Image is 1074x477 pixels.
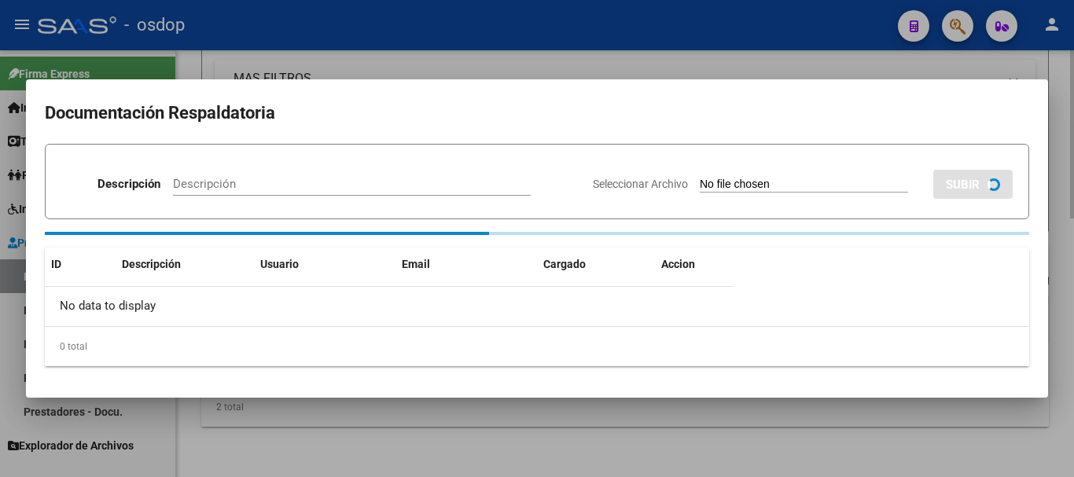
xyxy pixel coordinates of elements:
datatable-header-cell: Descripción [116,248,254,281]
span: Cargado [543,258,586,270]
span: Accion [661,258,695,270]
datatable-header-cell: ID [45,248,116,281]
datatable-header-cell: Usuario [254,248,395,281]
span: Usuario [260,258,299,270]
p: Descripción [97,175,160,193]
div: No data to display [45,287,734,326]
h2: Documentación Respaldatoria [45,98,1029,128]
datatable-header-cell: Accion [655,248,734,281]
datatable-header-cell: Email [395,248,537,281]
span: Seleccionar Archivo [593,178,688,190]
button: SUBIR [933,170,1013,199]
span: Email [402,258,430,270]
datatable-header-cell: Cargado [537,248,655,281]
span: ID [51,258,61,270]
div: 0 total [45,327,1029,366]
span: Descripción [122,258,181,270]
span: SUBIR [946,178,980,192]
